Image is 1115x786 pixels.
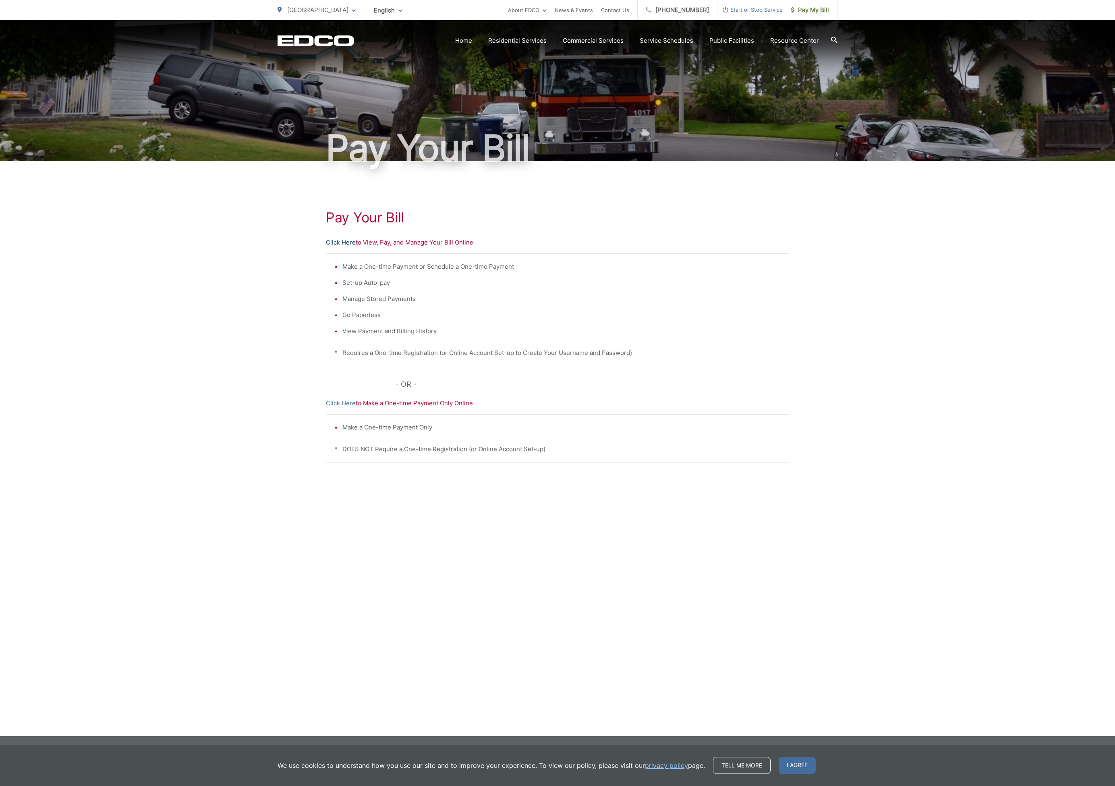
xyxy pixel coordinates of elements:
a: Public Facilities [709,36,754,46]
li: View Payment and Billing History [342,326,781,336]
a: News & Events [555,5,593,15]
p: We use cookies to understand how you use our site and to improve your experience. To view our pol... [278,761,705,770]
li: Make a One-time Payment or Schedule a One-time Payment [342,262,781,272]
a: Click Here [326,238,356,247]
a: EDCD logo. Return to the homepage. [278,35,354,46]
p: to View, Pay, and Manage Your Bill Online [326,238,789,247]
a: privacy policy [645,761,688,770]
a: Service Schedules [640,36,693,46]
span: English [368,3,408,17]
li: Go Paperless [342,310,781,320]
li: Make a One-time Payment Only [342,423,781,432]
a: Click Here [326,398,356,408]
h1: Pay Your Bill [326,209,789,226]
p: * DOES NOT Require a One-time Registration (or Online Account Set-up) [334,444,781,454]
a: Resource Center [770,36,819,46]
p: to Make a One-time Payment Only Online [326,398,789,408]
a: Residential Services [488,36,547,46]
a: Tell me more [713,757,771,774]
p: * Requires a One-time Registration (or Online Account Set-up to Create Your Username and Password) [334,348,781,358]
span: [GEOGRAPHIC_DATA] [287,6,348,14]
h1: Pay Your Bill [278,128,837,168]
a: Commercial Services [563,36,624,46]
span: Pay My Bill [791,5,829,15]
a: Contact Us [601,5,629,15]
li: Set-up Auto-pay [342,278,781,288]
a: Home [455,36,472,46]
li: Manage Stored Payments [342,294,781,304]
span: I agree [779,757,816,774]
a: About EDCO [508,5,547,15]
p: - OR - [396,378,790,390]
